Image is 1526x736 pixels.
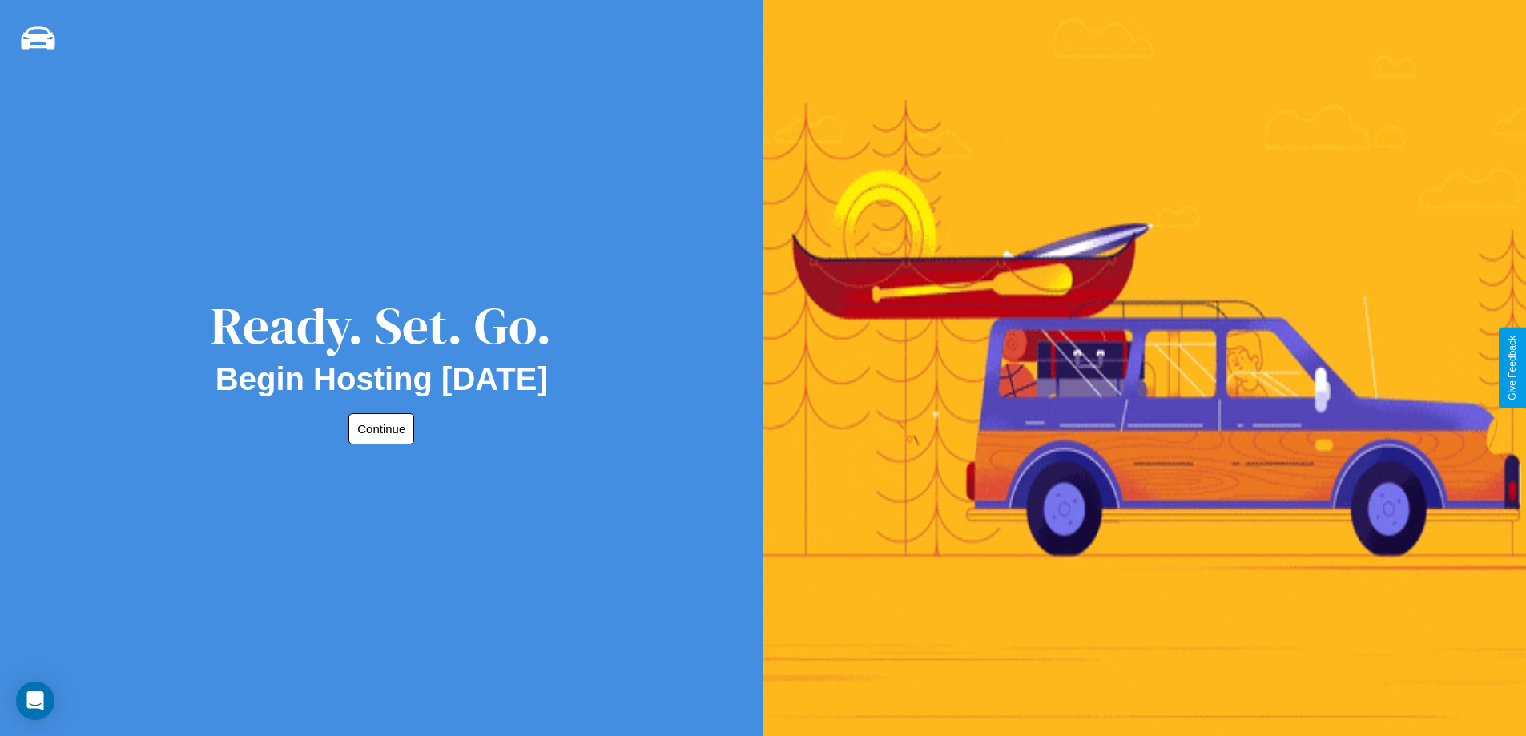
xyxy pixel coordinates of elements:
div: Ready. Set. Go. [211,290,552,361]
div: Give Feedback [1507,336,1518,400]
div: Open Intercom Messenger [16,682,54,720]
button: Continue [348,413,414,444]
h2: Begin Hosting [DATE] [215,361,548,397]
